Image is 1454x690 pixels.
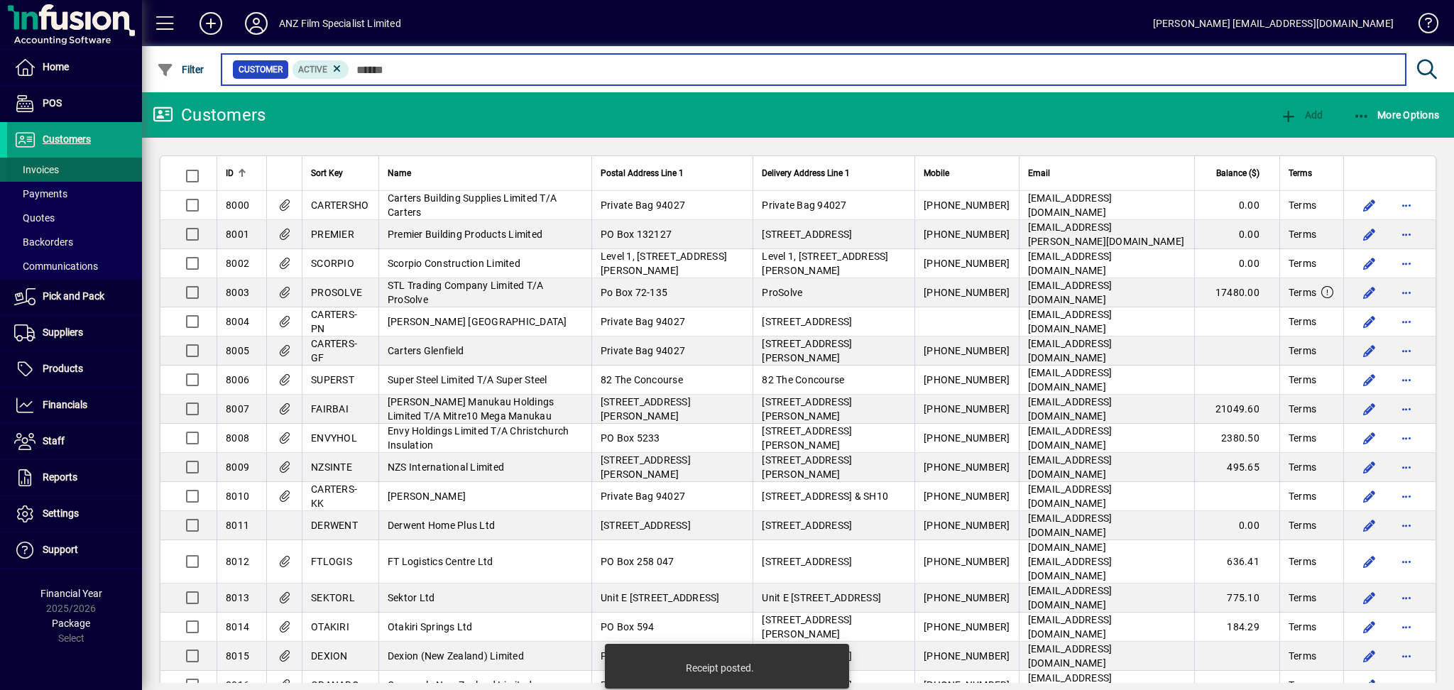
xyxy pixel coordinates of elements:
td: 2380.50 [1194,424,1279,453]
span: More Options [1353,109,1440,121]
span: Super Steel Limited T/A Super Steel [388,374,547,385]
span: [PHONE_NUMBER] [924,258,1010,269]
button: More options [1395,645,1418,667]
span: Terms [1289,591,1316,605]
span: Terms [1289,373,1316,387]
span: 8002 [226,258,249,269]
span: CARTERS-GF [311,338,357,363]
span: 82 The Concourse [762,374,844,385]
span: [EMAIL_ADDRESS][DOMAIN_NAME] [1028,309,1113,334]
span: PO Box 132127 [601,229,672,240]
span: [EMAIL_ADDRESS][DOMAIN_NAME] [1028,425,1113,451]
a: Invoices [7,158,142,182]
span: [EMAIL_ADDRESS][DOMAIN_NAME] [1028,280,1113,305]
div: [PERSON_NAME] [EMAIL_ADDRESS][DOMAIN_NAME] [1153,12,1394,35]
span: Terms [1289,431,1316,445]
span: [STREET_ADDRESS] [762,556,852,567]
button: Edit [1358,550,1381,573]
span: 8014 [226,621,249,632]
span: SCORPIO [311,258,354,269]
button: Edit [1358,223,1381,246]
button: Edit [1358,645,1381,667]
span: CARTERSHO [311,199,368,211]
a: Backorders [7,230,142,254]
span: SUPERST [311,374,354,385]
span: Terms [1289,489,1316,503]
span: Staff [43,435,65,447]
span: [PHONE_NUMBER] [924,345,1010,356]
span: ID [226,165,234,181]
button: More options [1395,586,1418,609]
button: More options [1395,550,1418,573]
button: More Options [1350,102,1443,128]
button: More options [1395,456,1418,478]
span: [PHONE_NUMBER] [924,229,1010,240]
span: [STREET_ADDRESS] [762,229,852,240]
td: 0.00 [1194,191,1279,220]
button: More options [1395,310,1418,333]
span: [PHONE_NUMBER] [924,556,1010,567]
button: Edit [1358,586,1381,609]
span: Carters Glenfield [388,345,464,356]
span: Filter [157,64,204,75]
span: Terms [1289,198,1316,212]
span: Unit E [STREET_ADDRESS] [601,592,720,603]
span: Sektor Ltd [388,592,435,603]
td: 495.65 [1194,453,1279,482]
span: FT Logistics Centre Ltd [388,556,493,567]
span: Add [1280,109,1323,121]
span: [STREET_ADDRESS] [601,520,691,531]
td: 17480.00 [1194,278,1279,307]
button: Edit [1358,398,1381,420]
div: Mobile [924,165,1010,181]
td: 0.00 [1194,249,1279,278]
span: POS [43,97,62,109]
span: Financials [43,399,87,410]
button: Add [188,11,234,36]
span: 8013 [226,592,249,603]
button: More options [1395,194,1418,217]
span: [EMAIL_ADDRESS][DOMAIN_NAME] [1028,513,1113,538]
span: [EMAIL_ADDRESS][DOMAIN_NAME] [1028,643,1113,669]
span: [EMAIL_ADDRESS][DOMAIN_NAME] [1028,192,1113,218]
a: Pick and Pack [7,279,142,314]
span: FAIRBAI [311,403,349,415]
button: Edit [1358,368,1381,391]
span: NZS International Limited [388,461,504,473]
span: 8012 [226,556,249,567]
button: More options [1395,615,1418,638]
span: CARTERS-KK [311,483,357,509]
span: Backorders [14,236,73,248]
span: Private Bag 94027 [601,345,685,356]
button: Edit [1358,427,1381,449]
button: Edit [1358,514,1381,537]
td: 21049.60 [1194,395,1279,424]
span: CARTERS-PN [311,309,357,334]
span: Postal Address Line 1 [601,165,684,181]
a: Knowledge Base [1408,3,1436,49]
span: Products [43,363,83,374]
button: Edit [1358,252,1381,275]
span: Terms [1289,402,1316,416]
button: Edit [1358,456,1381,478]
span: Invoices [14,164,59,175]
a: Products [7,351,142,387]
span: [PHONE_NUMBER] [924,403,1010,415]
button: More options [1395,281,1418,304]
span: Unit E [STREET_ADDRESS] [762,592,881,603]
span: [PHONE_NUMBER] [924,650,1010,662]
button: More options [1395,398,1418,420]
span: Derwent Home Plus Ltd [388,520,495,531]
span: ENVYHOL [311,432,357,444]
span: [STREET_ADDRESS][PERSON_NAME] [601,396,691,422]
span: STL Trading Company Limited T/A ProSolve [388,280,544,305]
span: PROSOLVE [311,287,362,298]
span: Reports [43,471,77,483]
a: Suppliers [7,315,142,351]
button: Edit [1358,194,1381,217]
span: [PERSON_NAME] [388,491,466,502]
a: Financials [7,388,142,423]
button: Edit [1358,615,1381,638]
span: Balance ($) [1216,165,1259,181]
a: Quotes [7,206,142,230]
